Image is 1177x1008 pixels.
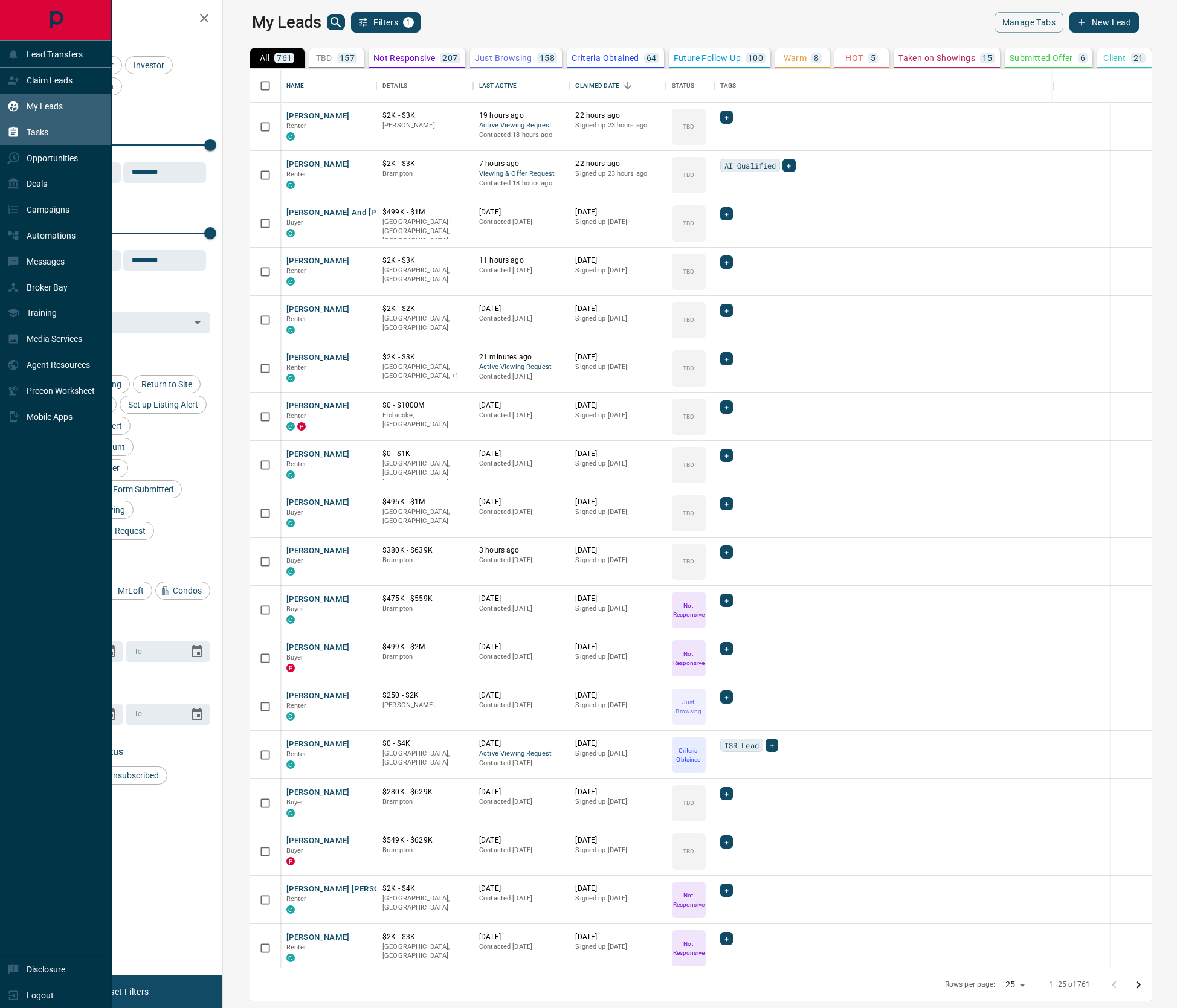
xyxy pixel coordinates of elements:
button: Open [189,314,206,331]
span: Buyer [286,605,304,613]
p: $549K - $629K [382,835,467,846]
p: 3 hours ago [479,545,563,556]
button: [PERSON_NAME] [286,159,350,170]
span: Condos [169,586,206,595]
button: more [1146,698,1164,716]
p: Not Responsive [673,649,705,667]
button: more [1146,891,1164,909]
p: Contacted [DATE] [479,701,563,710]
p: Signed up [DATE] [575,362,659,372]
p: $250 - $2K [382,690,467,701]
div: Set up Listing Alert [120,396,207,414]
p: TBD [683,847,694,856]
span: + [724,498,729,510]
p: [DATE] [575,884,659,894]
div: + [720,642,733,655]
p: Contacted [DATE] [479,652,563,662]
button: Manage Tabs [995,12,1063,33]
p: Contacted [DATE] [479,894,563,904]
p: Toronto [382,362,467,381]
p: [DATE] [479,642,563,652]
button: more [1146,263,1164,281]
span: AI Qualified [724,159,776,172]
span: + [724,643,729,655]
p: Contacted [DATE] [479,846,563,855]
div: condos.ca [286,326,295,334]
p: Taken on Showings [898,54,975,62]
p: 5 [871,54,875,62]
p: [PERSON_NAME] [382,121,467,130]
div: Status [672,69,695,103]
div: condos.ca [286,132,295,141]
p: [GEOGRAPHIC_DATA], [GEOGRAPHIC_DATA] [382,749,467,768]
p: [GEOGRAPHIC_DATA], [GEOGRAPHIC_DATA] [382,507,467,526]
div: Condos [155,582,210,600]
div: condos.ca [286,712,295,721]
button: [PERSON_NAME] [286,400,350,412]
p: Not Responsive [673,891,705,909]
p: [DATE] [479,497,563,507]
p: [DATE] [479,932,563,942]
p: Brampton [382,846,467,855]
span: Buyer [286,798,304,806]
span: Active Viewing Request [479,121,563,131]
span: + [724,256,729,268]
span: + [724,304,729,316]
p: $2K - $4K [382,884,467,894]
p: Signed up [DATE] [575,556,659,565]
button: more [1146,794,1164,812]
p: [DATE] [575,835,659,846]
span: Active Viewing Request [479,749,563,759]
div: condos.ca [286,905,295,914]
p: $2K - $3K [382,111,467,121]
div: Investor [125,56,173,74]
p: Contacted [DATE] [479,459,563,469]
p: $475K - $559K [382,594,467,604]
p: 64 [647,54,657,62]
p: TBD [683,412,694,421]
p: Just Browsing [475,54,532,62]
div: property.ca [286,664,295,672]
span: + [724,208,729,220]
button: more [1146,166,1164,184]
p: Contacted [DATE] [479,556,563,565]
p: Signed up [DATE] [575,314,659,324]
button: more [1146,214,1164,233]
span: Investor [129,60,169,70]
p: 19 hours ago [479,111,563,121]
p: Signed up [DATE] [575,749,659,759]
p: Signed up [DATE] [575,652,659,662]
p: 21 minutes ago [479,352,563,362]
p: [DATE] [575,787,659,797]
p: [DATE] [575,304,659,314]
p: [GEOGRAPHIC_DATA], [GEOGRAPHIC_DATA] [382,894,467,913]
p: $0 - $4K [382,739,467,749]
p: Contacted [DATE] [479,942,563,952]
div: Claimed Date [569,69,665,103]
span: Set up Listing Alert [124,400,202,409]
p: $2K - $2K [382,304,467,314]
p: Toronto [382,459,467,487]
p: Warm [784,54,807,62]
div: + [720,207,733,220]
span: Renter [286,267,307,275]
p: Contacted 18 hours ago [479,179,563,188]
p: $0 - $1000M [382,400,467,411]
p: Brampton [382,604,467,614]
button: [PERSON_NAME] [286,739,350,750]
div: condos.ca [286,181,295,189]
span: Renter [286,122,307,130]
p: Contacted [DATE] [479,217,563,227]
div: condos.ca [286,615,295,624]
p: [DATE] [479,207,563,217]
p: Signed up [DATE] [575,459,659,469]
div: + [782,159,795,172]
p: TBD [316,54,332,62]
p: $0 - $1K [382,449,467,459]
button: more [1146,504,1164,522]
span: Renter [286,412,307,420]
button: more [1146,408,1164,426]
p: Not Responsive [673,601,705,619]
span: Renter [286,943,307,951]
p: [DATE] [575,255,659,266]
